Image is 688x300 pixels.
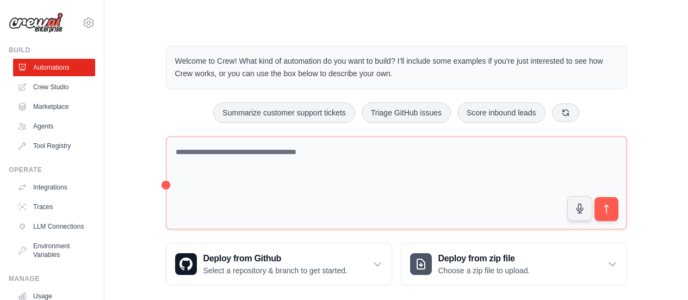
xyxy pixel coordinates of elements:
[457,102,546,123] button: Score inbound leads
[438,252,530,265] h3: Deploy from zip file
[203,265,348,276] p: Select a repository & branch to get started.
[9,13,63,33] img: Logo
[13,118,95,135] a: Agents
[362,102,451,123] button: Triage GitHub issues
[203,252,348,265] h3: Deploy from Github
[13,198,95,216] a: Traces
[9,274,95,283] div: Manage
[13,59,95,76] a: Automations
[175,55,618,80] p: Welcome to Crew! What kind of automation do you want to build? I'll include some examples if you'...
[213,102,355,123] button: Summarize customer support tickets
[13,78,95,96] a: Crew Studio
[13,218,95,235] a: LLM Connections
[438,265,530,276] p: Choose a zip file to upload.
[13,237,95,264] a: Environment Variables
[9,46,95,54] div: Build
[9,166,95,174] div: Operate
[13,98,95,115] a: Marketplace
[13,137,95,155] a: Tool Registry
[13,179,95,196] a: Integrations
